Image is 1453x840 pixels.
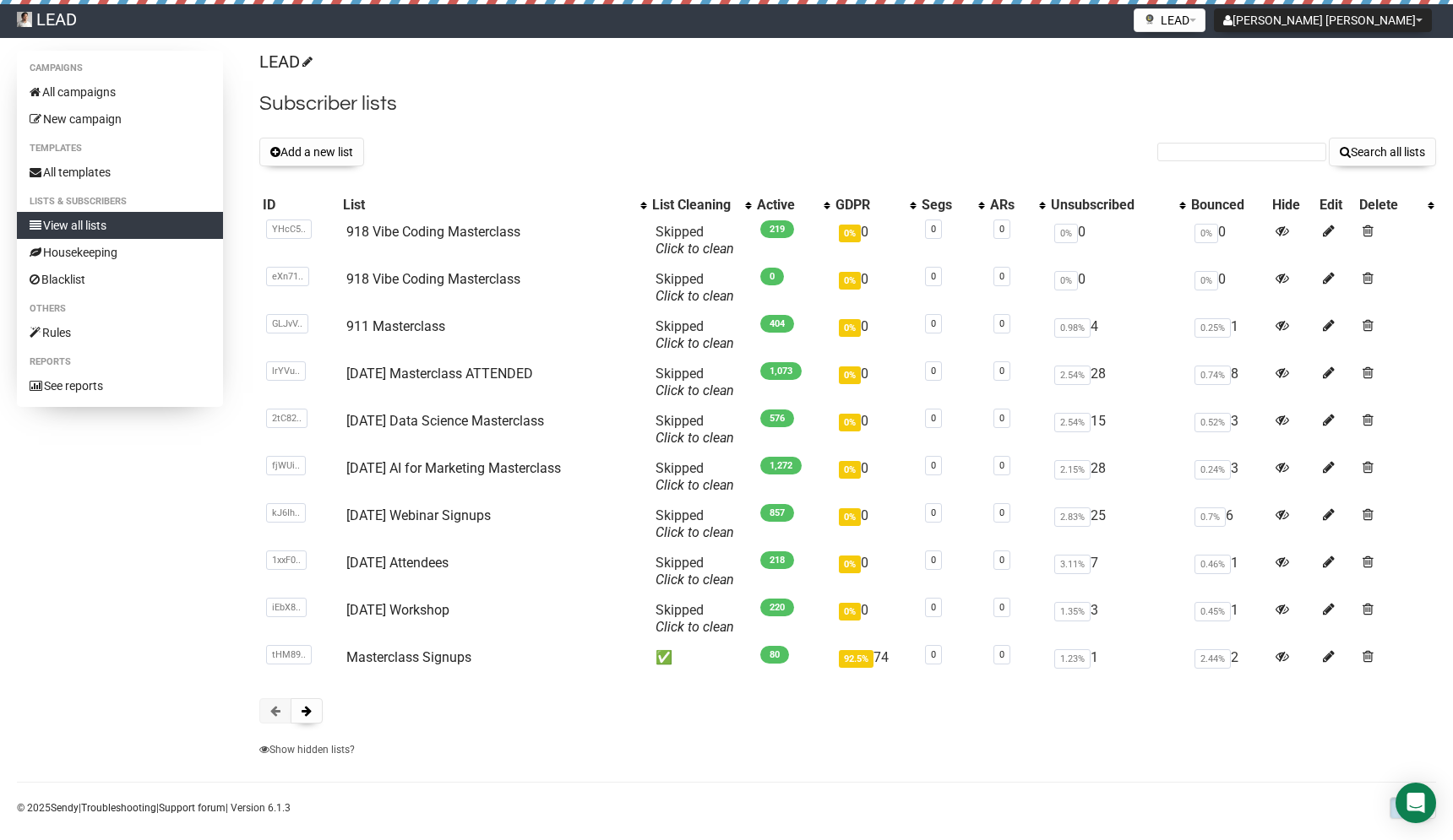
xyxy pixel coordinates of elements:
td: 74 [832,642,918,673]
a: [DATE] Masterclass ATTENDED [346,366,533,382]
div: Segs [922,197,970,214]
span: 0.46% [1195,555,1231,574]
a: 0 [931,224,936,235]
td: 0 [832,264,918,312]
th: Active: No sort applied, activate to apply an ascending sort [754,193,832,217]
span: Skipped [656,555,734,588]
a: 0 [999,366,1004,377]
span: 0% [1054,224,1078,243]
td: 6 [1188,501,1269,548]
div: Active [757,197,815,214]
div: List Cleaning [652,197,737,214]
a: Click to clean [656,477,734,493]
li: Others [17,299,223,319]
th: Segs: No sort applied, activate to apply an ascending sort [918,193,987,217]
a: 0 [931,271,936,282]
td: 0 [832,548,918,595]
div: List [343,197,632,214]
a: [DATE] AI for Marketing Masterclass [346,460,561,476]
span: 0% [839,461,861,479]
a: Click to clean [656,382,734,398]
span: 576 [760,409,794,427]
span: lrYVu.. [266,361,306,381]
span: fjWUi.. [266,456,306,475]
a: 0 [999,507,1004,518]
span: Skipped [656,224,734,257]
span: 0.7% [1195,507,1226,527]
a: 0 [931,507,936,518]
td: 8 [1188,359,1269,406]
th: Bounced: No sort applied, sorting is disabled [1188,193,1269,217]
span: 0% [839,366,861,384]
td: 15 [1048,406,1189,453]
span: 0.24% [1195,460,1231,480]
span: Skipped [656,460,734,493]
td: 28 [1048,359,1189,406]
td: 3 [1048,595,1189,642]
span: kJ6Ih.. [266,503,306,523]
td: 25 [1048,501,1189,548]
th: ID: No sort applied, sorting is disabled [259,193,340,217]
th: GDPR: No sort applied, activate to apply an ascending sort [832,193,918,217]
th: Unsubscribed: No sort applied, activate to apply an ascending sort [1048,193,1189,217]
span: Skipped [656,271,734,304]
a: 0 [931,413,936,424]
a: 0 [999,460,1004,471]
a: Click to clean [656,288,734,304]
button: LEAD [1134,8,1205,32]
span: 0.74% [1195,366,1231,385]
td: 0 [832,595,918,642]
span: 3.11% [1054,555,1091,574]
div: Hide [1272,197,1313,214]
td: 0 [832,312,918,359]
li: Templates [17,138,223,159]
span: 0.25% [1195,318,1231,338]
li: Reports [17,352,223,372]
td: 0 [832,501,918,548]
a: See reports [17,372,223,399]
span: GLJvV.. [266,314,308,333]
span: 0 [760,268,784,285]
a: All campaigns [17,79,223,106]
span: 92.5% [839,650,873,668]
a: [DATE] Attendees [346,555,449,571]
span: 0% [1054,271,1078,290]
a: 0 [999,271,1004,282]
a: 0 [999,649,1004,660]
span: 2tC82.. [266,409,307,428]
td: 2 [1188,642,1269,673]
a: Click to clean [656,572,734,588]
th: List Cleaning: No sort applied, activate to apply an ascending sort [649,193,754,217]
button: Add a new list [259,138,364,166]
a: 0 [931,318,936,329]
td: 1 [1048,642,1189,673]
div: Edit [1320,197,1352,214]
td: 3 [1188,406,1269,453]
a: Click to clean [656,524,734,540]
span: Skipped [656,366,734,398]
a: 0 [931,649,936,660]
a: 0 [999,602,1004,613]
a: All templates [17,159,223,186]
a: Click to clean [656,619,734,635]
a: [DATE] Workshop [346,602,449,618]
td: 7 [1048,548,1189,595]
a: 0 [999,318,1004,329]
h2: Subscriber lists [259,89,1436,119]
span: Skipped [656,318,734,351]
span: 0% [839,555,861,573]
a: 918 Vibe Coding Masterclass [346,224,520,240]
span: 0% [839,272,861,290]
a: New campaign [17,106,223,133]
td: 3 [1188,453,1269,501]
a: 0 [931,366,936,377]
span: 0% [1195,271,1218,290]
img: 1.png [1143,13,1156,26]
th: ARs: No sort applied, activate to apply an ascending sort [987,193,1048,217]
td: 1 [1188,548,1269,595]
td: 4 [1048,312,1189,359]
a: 0 [999,555,1004,566]
a: Rules [17,319,223,346]
th: Delete: No sort applied, activate to apply an ascending sort [1356,193,1436,217]
span: 0% [839,603,861,621]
